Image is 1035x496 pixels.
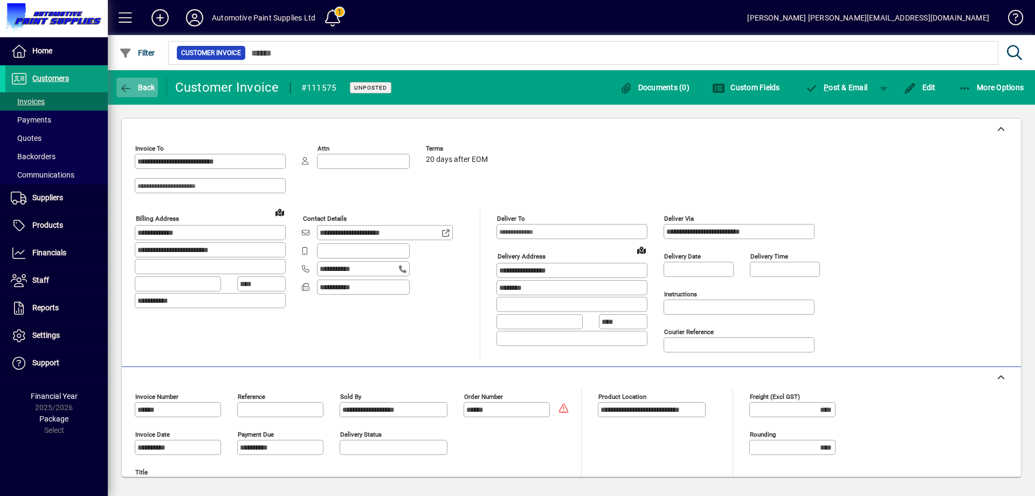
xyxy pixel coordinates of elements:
div: Customer Invoice [175,79,279,96]
mat-label: Instructions [664,290,697,298]
app-page-header-button: Back [108,78,167,97]
button: Back [116,78,158,97]
a: Payments [5,111,108,129]
a: Home [5,38,108,65]
button: More Options [956,78,1027,97]
mat-label: Freight (excl GST) [750,393,800,400]
span: Terms [426,145,491,152]
mat-label: Deliver To [497,215,525,222]
span: Quotes [11,134,42,142]
mat-label: Product location [598,393,646,400]
a: Communications [5,166,108,184]
a: Quotes [5,129,108,147]
span: Unposted [354,84,387,91]
a: Knowledge Base [1000,2,1022,37]
a: Products [5,212,108,239]
button: Filter [116,43,158,63]
mat-label: Attn [318,145,329,152]
mat-label: Courier Reference [664,328,714,336]
a: Backorders [5,147,108,166]
div: [PERSON_NAME] [PERSON_NAME][EMAIL_ADDRESS][DOMAIN_NAME] [747,9,989,26]
span: Documents (0) [619,83,689,92]
span: P [824,83,829,92]
span: Backorders [11,152,56,161]
a: Support [5,350,108,377]
span: Custom Fields [712,83,780,92]
mat-label: Invoice number [135,393,178,400]
a: Financials [5,240,108,267]
span: ost & Email [805,83,868,92]
mat-label: Payment due [238,431,274,438]
span: Payments [11,115,51,124]
a: Settings [5,322,108,349]
a: Reports [5,295,108,322]
mat-label: Sold by [340,393,361,400]
span: Package [39,415,68,423]
button: Custom Fields [709,78,783,97]
mat-label: Invoice To [135,145,164,152]
span: Settings [32,331,60,339]
mat-label: Title [135,468,148,476]
button: Edit [901,78,939,97]
span: Home [32,46,52,55]
span: Financial Year [31,392,78,400]
span: Suppliers [32,193,63,202]
mat-label: Deliver via [664,215,694,222]
span: Customer Invoice [181,47,241,58]
div: Automotive Paint Supplies Ltd [212,9,315,26]
a: Staff [5,267,108,294]
div: #111575 [301,79,337,97]
span: Filter [119,49,155,57]
span: 20 days after EOM [426,155,488,164]
mat-label: Order number [464,393,503,400]
mat-label: Invoice date [135,431,170,438]
a: Invoices [5,92,108,111]
span: Back [119,83,155,92]
mat-label: Delivery date [664,253,701,260]
span: Communications [11,171,74,179]
a: Suppliers [5,185,108,212]
mat-label: Reference [238,393,265,400]
span: Support [32,358,59,367]
span: Invoices [11,97,45,106]
mat-label: Delivery status [340,431,382,438]
button: Profile [177,8,212,28]
span: Customers [32,74,69,83]
span: Staff [32,276,49,284]
span: More Options [958,83,1024,92]
button: Documents (0) [617,78,692,97]
button: Add [143,8,177,28]
span: Reports [32,303,59,312]
span: Financials [32,248,66,257]
button: Post & Email [800,78,873,97]
span: Products [32,221,63,229]
mat-label: Delivery time [750,253,788,260]
span: Edit [903,83,936,92]
a: View on map [633,241,650,259]
a: View on map [271,203,288,221]
mat-label: Rounding [750,431,776,438]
